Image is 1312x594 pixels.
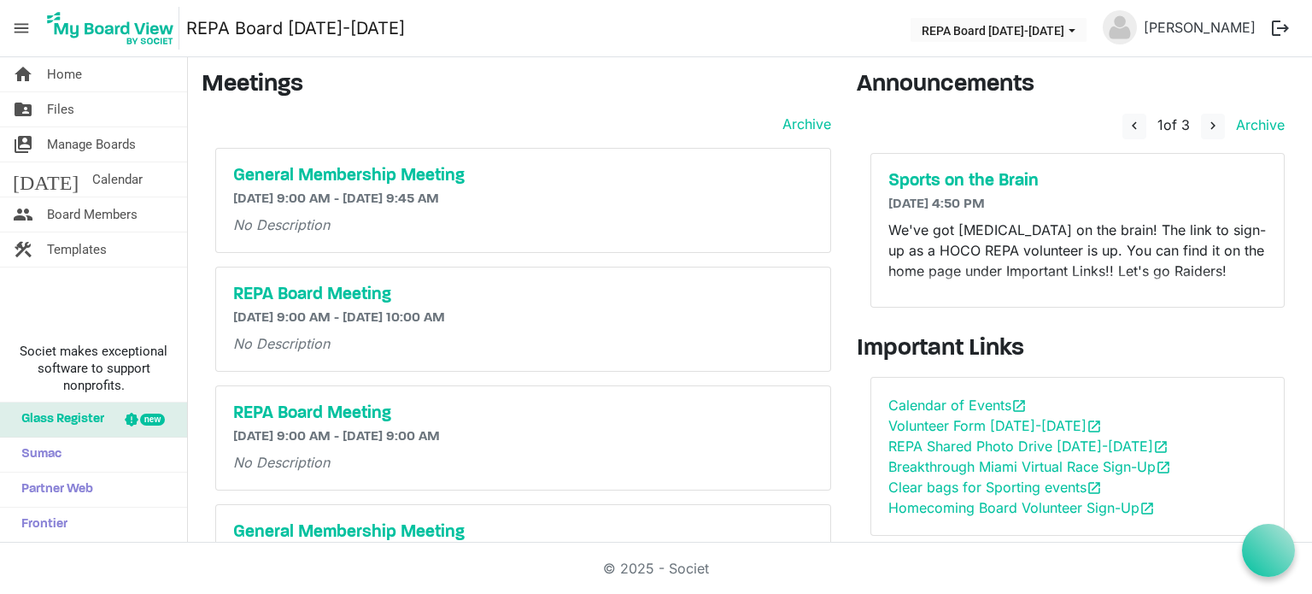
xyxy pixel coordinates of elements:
[888,417,1102,434] a: Volunteer Form [DATE]-[DATE]open_in_new
[911,18,1086,42] button: REPA Board 2025-2026 dropdownbutton
[1122,114,1146,139] button: navigate_before
[233,522,813,543] a: General Membership Meeting
[5,12,38,44] span: menu
[1157,116,1190,133] span: of 3
[92,162,143,197] span: Calendar
[857,335,1299,364] h3: Important Links
[233,403,813,424] a: REPA Board Meeting
[42,7,179,50] img: My Board View Logo
[233,452,813,473] p: No Description
[13,508,67,542] span: Frontier
[13,127,33,162] span: switch_account
[1229,116,1285,133] a: Archive
[8,343,179,394] span: Societ makes exceptional software to support nonprofits.
[233,166,813,186] a: General Membership Meeting
[1153,439,1168,455] span: open_in_new
[202,71,831,100] h3: Meetings
[233,429,813,445] h6: [DATE] 9:00 AM - [DATE] 9:00 AM
[13,162,79,197] span: [DATE]
[13,57,33,91] span: home
[888,479,1102,496] a: Clear bags for Sporting eventsopen_in_new
[1205,118,1221,133] span: navigate_next
[1103,10,1137,44] img: no-profile-picture.svg
[888,397,1027,414] a: Calendar of Eventsopen_in_new
[888,438,1168,455] a: REPA Shared Photo Drive [DATE]-[DATE]open_in_new
[1157,116,1163,133] span: 1
[888,458,1171,475] a: Breakthrough Miami Virtual Race Sign-Upopen_in_new
[47,57,82,91] span: Home
[140,414,165,426] div: new
[233,215,813,235] p: No Description
[888,220,1268,281] p: We've got [MEDICAL_DATA] on the brain! The link to sign-up as a HOCO REPA volunteer is up. You ca...
[47,197,138,232] span: Board Members
[857,71,1299,100] h3: Announcements
[13,473,93,507] span: Partner Web
[888,499,1155,516] a: Homecoming Board Volunteer Sign-Upopen_in_new
[13,92,33,126] span: folder_shared
[233,310,813,326] h6: [DATE] 9:00 AM - [DATE] 10:00 AM
[1137,10,1262,44] a: [PERSON_NAME]
[42,7,186,50] a: My Board View Logo
[1262,10,1298,46] button: logout
[603,560,709,577] a: © 2025 - Societ
[47,92,74,126] span: Files
[1139,501,1155,516] span: open_in_new
[888,171,1268,191] a: Sports on the Brain
[1201,114,1225,139] button: navigate_next
[1156,460,1171,475] span: open_in_new
[1011,398,1027,414] span: open_in_new
[233,333,813,354] p: No Description
[1086,480,1102,496] span: open_in_new
[13,232,33,267] span: construction
[13,403,104,437] span: Glass Register
[1086,419,1102,434] span: open_in_new
[47,127,136,162] span: Manage Boards
[776,114,831,134] a: Archive
[186,11,405,45] a: REPA Board [DATE]-[DATE]
[233,285,813,305] a: REPA Board Meeting
[233,191,813,208] h6: [DATE] 9:00 AM - [DATE] 9:45 AM
[13,438,61,472] span: Sumac
[1127,118,1142,133] span: navigate_before
[13,197,33,232] span: people
[888,197,985,211] span: [DATE] 4:50 PM
[47,232,107,267] span: Templates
